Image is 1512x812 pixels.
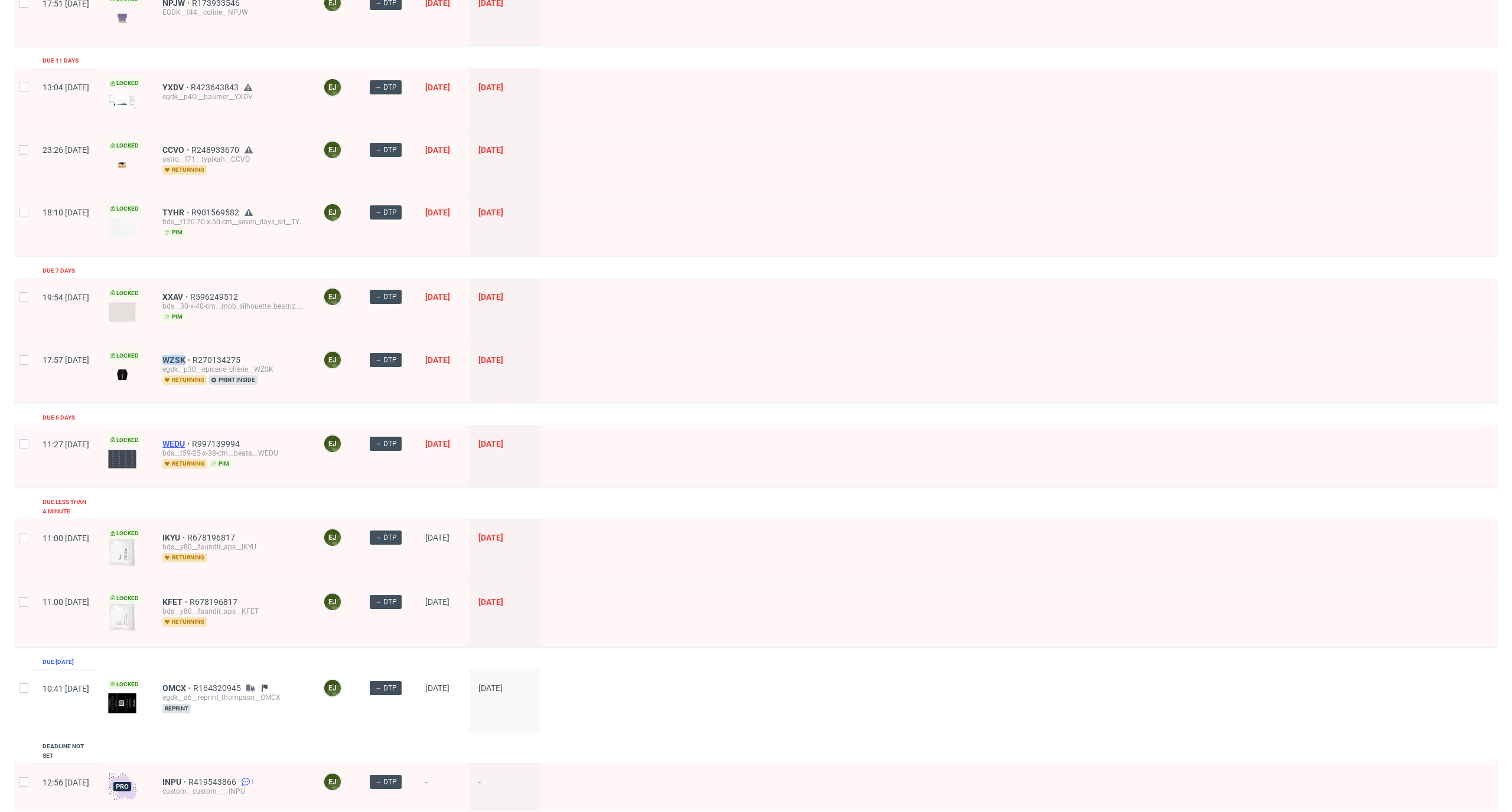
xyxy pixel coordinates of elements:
span: → DTP [374,683,397,693]
span: Locked [108,204,141,214]
a: KFET [162,597,190,607]
span: WEDU [162,439,192,448]
span: Locked [108,436,141,445]
a: R997139994 [192,439,242,448]
figcaption: EJ [324,289,341,305]
span: 17:57 [DATE] [43,355,89,365]
span: Locked [108,289,141,298]
span: returning [162,459,207,469]
span: reprint [162,704,191,713]
span: R423643843 [191,83,241,92]
div: bds__t59-25-x-38-cm__beata__WEDU [162,448,304,458]
span: → DTP [374,82,397,93]
span: [DATE] [478,145,503,155]
span: returning [162,375,207,385]
span: pim [209,459,232,469]
span: returning [162,165,207,175]
span: → DTP [374,292,397,302]
img: version_two_editor_design [108,157,136,173]
span: Locked [108,351,141,361]
div: custom__custom____INPU [162,787,304,796]
span: CCVO [162,145,191,155]
span: 13:04 [DATE] [43,83,89,92]
span: [DATE] [425,683,449,693]
div: bds__y80__faundit_aps__IKYU [162,542,304,552]
div: Due less than a minute [43,497,89,516]
a: R901569582 [191,208,242,217]
span: - [425,777,460,803]
a: R678196817 [187,533,237,542]
span: [DATE] [478,355,503,365]
span: OMCX [162,683,193,693]
div: bds__y80__faundit_aps__KFET [162,607,304,616]
figcaption: EJ [324,774,341,790]
img: pro-icon.017ec5509f39f3e742e3.png [108,772,136,801]
span: → DTP [374,597,397,607]
a: R248933670 [191,145,242,155]
a: R678196817 [190,597,240,607]
span: [DATE] [478,439,503,448]
span: Locked [108,680,141,689]
div: egdk__p40i__baumer__YXDV [162,92,304,102]
a: R164320945 [193,683,243,693]
figcaption: EJ [324,352,341,368]
span: → DTP [374,355,397,365]
span: → DTP [374,532,397,543]
span: 1 [251,777,255,787]
figcaption: EJ [324,436,341,452]
span: [DATE] [425,597,449,607]
span: 23:26 [DATE] [43,145,89,155]
span: returning [162,553,207,562]
figcaption: EJ [324,142,341,158]
div: EGDK__f44__coline__NPJW [162,8,304,17]
span: print inside [209,375,258,385]
span: Locked [108,594,141,603]
span: [DATE] [478,597,503,607]
figcaption: EJ [324,594,341,610]
span: [DATE] [478,292,503,302]
div: egdk__p30__epicerie_cherie__WZSK [162,365,304,374]
span: pim [162,228,185,237]
span: [DATE] [425,292,450,302]
a: R596249512 [190,292,240,302]
img: version_two_editor_design.png [108,693,136,713]
span: pim [162,312,185,322]
span: → DTP [374,145,397,155]
span: → DTP [374,207,397,218]
div: ostro__f71__typikah__CCVO [162,155,304,164]
figcaption: EJ [324,680,341,696]
span: [DATE] [425,439,450,448]
a: XXAV [162,292,190,302]
a: WZSK [162,355,193,365]
span: returning [162,617,207,627]
a: R270134275 [193,355,243,365]
span: [DATE] [425,355,450,365]
span: [DATE] [478,83,503,92]
span: 10:41 [DATE] [43,684,89,693]
a: IKYU [162,533,187,542]
span: [DATE] [425,208,450,217]
span: [DATE] [425,145,450,155]
img: version_two_editor_design [108,366,136,382]
a: YXDV [162,83,191,92]
span: 11:27 [DATE] [43,440,89,449]
span: 18:10 [DATE] [43,208,89,217]
a: 1 [239,777,255,787]
span: TYHR [162,208,191,217]
span: → DTP [374,438,397,449]
span: [DATE] [478,533,503,542]
div: Deadline not set [43,742,89,761]
div: Due [DATE] [43,657,74,667]
a: INPU [162,777,188,787]
span: [DATE] [478,208,503,217]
